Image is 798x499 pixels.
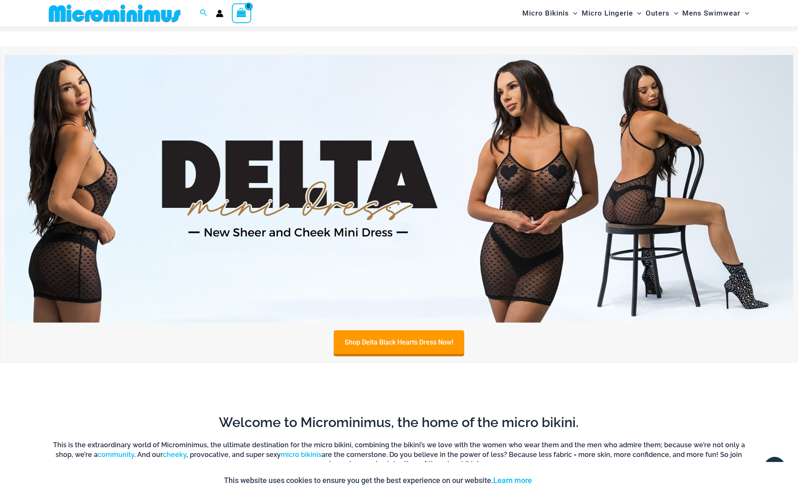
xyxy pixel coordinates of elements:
[670,3,678,24] span: Menu Toggle
[683,3,741,24] span: Mens Swimwear
[232,3,251,23] a: View Shopping Cart, empty
[681,3,751,24] a: Mens SwimwearMenu ToggleMenu Toggle
[646,3,670,24] span: Outers
[163,451,187,459] a: cheeky
[569,3,577,24] span: Menu Toggle
[52,441,746,469] h6: This is the extraordinary world of Microminimus, the ultimate destination for the micro bikini, c...
[45,4,184,23] img: MM SHOP LOGO FLAT
[216,10,223,17] a: Account icon link
[741,3,749,24] span: Menu Toggle
[493,476,532,485] a: Learn more
[644,3,681,24] a: OutersMenu ToggleMenu Toggle
[5,55,793,323] img: Delta Black Hearts Dress
[538,470,574,491] button: Accept
[522,3,569,24] span: Micro Bikinis
[633,3,641,24] span: Menu Toggle
[200,8,207,19] a: Search icon link
[582,3,633,24] span: Micro Lingerie
[520,3,580,24] a: Micro BikinisMenu ToggleMenu Toggle
[52,414,746,431] h2: Welcome to Microminimus, the home of the micro bikini.
[98,451,135,459] a: community
[334,330,464,354] a: Shop Delta Black Hearts Dress Now!
[224,474,532,487] p: This website uses cookies to ensure you get the best experience on our website.
[580,3,644,24] a: Micro LingerieMenu ToggleMenu Toggle
[519,1,753,25] nav: Site Navigation
[281,451,322,459] a: micro bikinis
